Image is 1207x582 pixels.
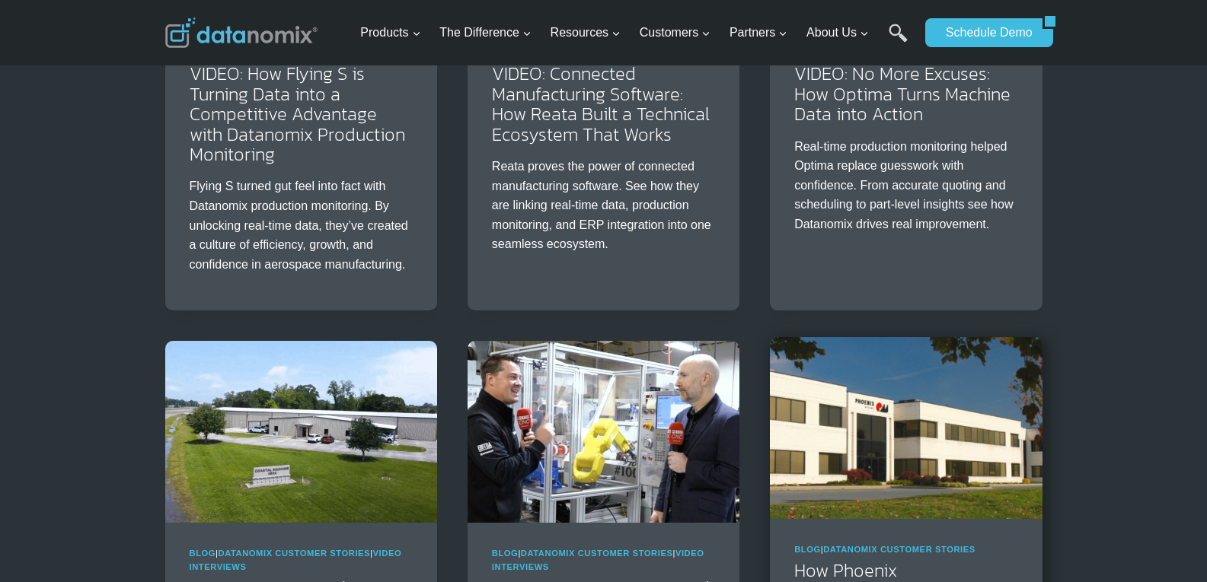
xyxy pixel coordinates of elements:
span: | | [190,549,402,571]
span: | [794,545,975,554]
a: Video Interviews [190,549,402,571]
a: Search [889,24,908,58]
p: Reata proves the power of connected manufacturing software. See how they are linking real-time da... [492,157,715,254]
a: VIDEO: Connected Manufacturing Software: How Reata Built a Technical Ecosystem That Works [492,60,710,147]
span: Products [360,23,420,43]
a: Blog [190,549,216,558]
img: Datanomix [165,17,318,48]
span: Resources [551,23,621,43]
span: | | [492,549,704,571]
p: Flying S turned gut feel into fact with Datanomix production monitoring. By unlocking real-time d... [190,177,413,274]
nav: Primary Navigation [354,8,918,58]
a: Datanomix Customer Stories [823,545,975,554]
a: Datanomix Customer Stories [521,549,673,558]
img: Coastal Machine Improves Efficiency & Quotes with Datanomix [165,341,437,522]
img: Medfab Partners on G-Code Cloud Development [468,341,739,522]
span: The Difference [439,23,532,43]
span: Partners [730,23,787,43]
img: Phoenix Mecano North America [770,337,1042,518]
span: About Us [806,23,869,43]
a: Blog [794,545,821,554]
a: Blog [492,549,519,558]
a: Datanomix Customer Stories [219,549,371,558]
a: Schedule Demo [925,18,1043,47]
a: VIDEO: No More Excuses: How Optima Turns Machine Data into Action [794,60,1011,127]
p: Real-time production monitoring helped Optima replace guesswork with confidence. From accurate qu... [794,137,1017,234]
a: VIDEO: How Flying S is Turning Data into a Competitive Advantage with Datanomix Production Monito... [190,60,405,167]
a: Video Interviews [492,549,704,571]
span: Customers [640,23,710,43]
